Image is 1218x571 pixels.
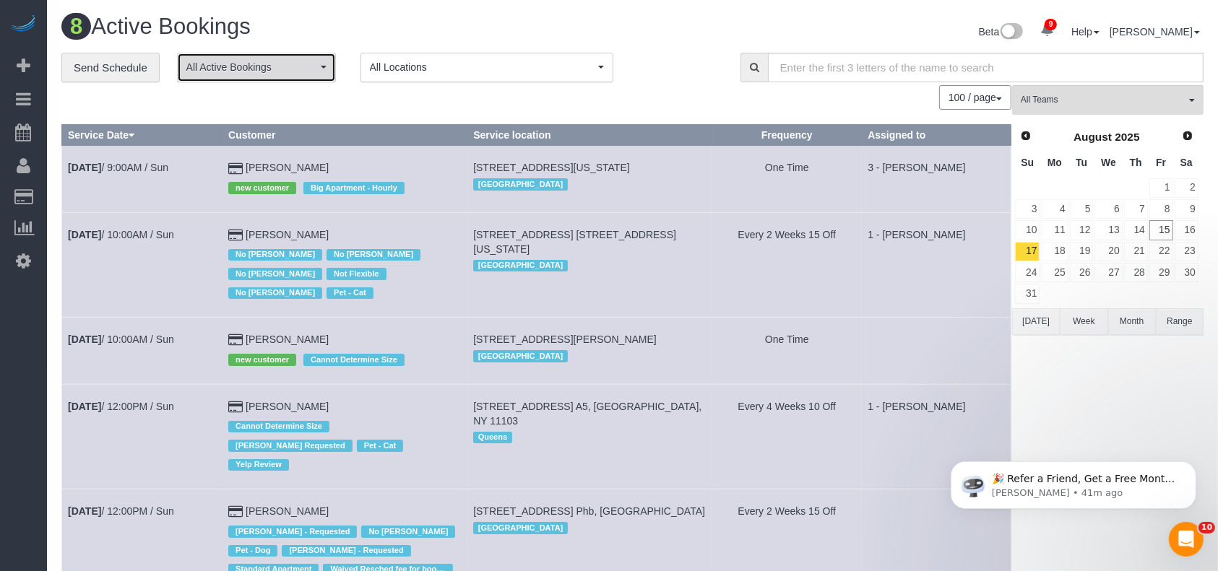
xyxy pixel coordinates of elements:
[223,146,467,212] td: Customer
[62,125,223,146] th: Service Date
[68,401,101,412] b: [DATE]
[228,526,357,537] span: [PERSON_NAME] - Requested
[1182,130,1193,141] span: Next
[473,518,706,537] div: Location
[282,545,410,557] span: [PERSON_NAME] - Requested
[473,334,657,345] span: [STREET_ADDRESS][PERSON_NAME]
[1074,131,1112,143] span: August
[712,212,862,317] td: Frequency
[862,125,1011,146] th: Assigned to
[223,318,467,384] td: Customer
[361,526,455,537] span: No [PERSON_NAME]
[68,334,174,345] a: [DATE]/ 10:00AM / Sun
[68,229,174,240] a: [DATE]/ 10:00AM / Sun
[1012,85,1204,115] button: All Teams
[939,85,1011,110] button: 100 / page
[246,162,329,173] a: [PERSON_NAME]
[327,268,386,279] span: Not Flexible
[327,249,420,261] span: No [PERSON_NAME]
[1115,131,1139,143] span: 2025
[1124,220,1148,240] a: 14
[62,212,223,317] td: Schedule date
[9,14,38,35] img: Automaid Logo
[68,162,168,173] a: [DATE]/ 9:00AM / Sun
[1041,220,1068,240] a: 11
[1108,308,1156,335] button: Month
[1076,157,1087,168] span: Tuesday
[1015,263,1040,282] a: 24
[473,401,701,427] span: [STREET_ADDRESS] A5, [GEOGRAPHIC_DATA], NY 11103
[68,505,174,517] a: [DATE]/ 12:00PM / Sun
[712,125,862,146] th: Frequency
[712,146,862,212] td: Frequency
[62,318,223,384] td: Schedule date
[1020,130,1032,141] span: Prev
[467,318,712,384] td: Service location
[62,146,223,212] td: Schedule date
[473,522,568,533] span: [GEOGRAPHIC_DATA]
[979,26,1024,38] a: Beta
[473,260,568,271] span: [GEOGRAPHIC_DATA]
[1180,157,1193,168] span: Saturday
[246,334,329,345] a: [PERSON_NAME]
[1198,522,1215,533] span: 10
[473,178,568,190] span: [GEOGRAPHIC_DATA]
[1041,199,1068,219] a: 4
[246,229,329,240] a: [PERSON_NAME]
[1015,220,1040,240] a: 10
[1169,522,1204,557] iframe: Intercom live chat
[473,256,706,275] div: Location
[68,505,101,517] b: [DATE]
[1101,157,1116,168] span: Wednesday
[473,350,568,362] span: [GEOGRAPHIC_DATA]
[177,53,336,82] button: All Active Bookings
[768,53,1204,82] input: Enter the first 3 letters of the name to search
[1149,199,1173,219] a: 8
[1149,178,1173,198] a: 1
[1015,242,1040,261] a: 17
[68,401,174,412] a: [DATE]/ 12:00PM / Sun
[1071,26,1100,38] a: Help
[303,182,405,193] span: Big Apartment - Hourly
[61,13,91,40] span: 8
[228,402,243,412] i: Credit Card Payment
[1016,126,1036,147] a: Prev
[1070,242,1094,261] a: 19
[303,354,405,365] span: Cannot Determine Size
[1178,126,1198,147] a: Next
[1041,263,1068,282] a: 25
[228,268,322,279] span: No [PERSON_NAME]
[473,432,512,443] span: Queens
[467,384,712,489] td: Service location
[473,346,706,365] div: Location
[712,318,862,384] td: Frequency
[246,401,329,412] a: [PERSON_NAME]
[1048,157,1062,168] span: Monday
[1015,199,1040,219] a: 3
[223,125,467,146] th: Customer
[1094,220,1122,240] a: 13
[1156,308,1204,335] button: Range
[1175,263,1198,282] a: 30
[940,85,1011,110] nav: Pagination navigation
[473,428,706,447] div: Location
[228,354,296,365] span: new customer
[1060,308,1107,335] button: Week
[1045,19,1057,30] span: 9
[467,212,712,317] td: Service location
[1094,242,1122,261] a: 20
[473,175,706,193] div: Location
[360,53,613,82] button: All Locations
[370,60,595,74] span: All Locations
[1015,284,1040,303] a: 31
[1070,199,1094,219] a: 5
[1124,263,1148,282] a: 28
[999,23,1023,42] img: New interface
[473,229,676,255] span: [STREET_ADDRESS] [STREET_ADDRESS][US_STATE]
